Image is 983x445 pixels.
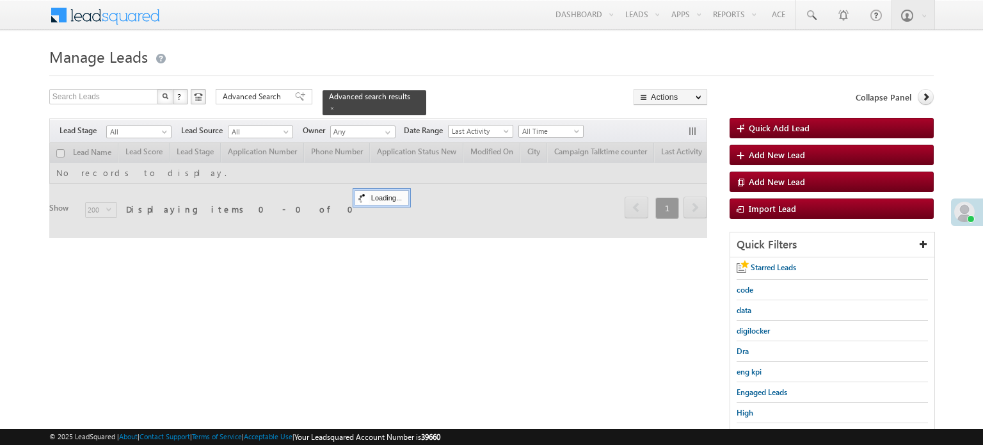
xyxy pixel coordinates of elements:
span: Your Leadsquared Account Number is [294,432,440,442]
a: About [119,432,138,441]
a: All [106,125,172,138]
a: All [228,125,293,138]
span: Collapse Panel [856,92,911,103]
span: © 2025 LeadSquared | | | | | [49,431,440,443]
a: Last Activity [448,125,513,138]
span: Lead Source [181,125,228,136]
span: Import Lead [749,203,796,214]
span: Lead Stage [60,125,106,136]
span: data [737,305,751,315]
button: Actions [634,89,707,105]
span: 39660 [421,432,440,442]
a: Contact Support [140,432,190,441]
span: Advanced search results [329,92,410,101]
span: Owner [303,125,330,136]
span: Date Range [404,125,448,136]
a: Acceptable Use [244,432,292,441]
span: ? [177,91,183,102]
span: All [228,126,289,138]
span: All [107,126,168,138]
span: All Time [519,125,580,137]
span: Advanced Search [223,91,285,102]
span: eng kpi [737,367,762,376]
span: Dra [737,346,749,356]
a: All Time [518,125,584,138]
span: High [737,408,753,417]
span: Add New Lead [749,176,805,187]
div: Loading... [355,190,409,206]
span: digilocker [737,326,770,336]
span: Last Activity [449,125,509,137]
span: Starred Leads [751,263,796,272]
span: Quick Add Lead [749,122,810,133]
span: Add New Lead [749,149,805,160]
div: Quick Filters [730,232,934,257]
span: code [737,285,753,295]
a: Show All Items [378,126,394,139]
span: Engaged Leads [737,387,787,397]
a: Terms of Service [192,432,242,441]
span: Manage Leads [49,46,148,67]
button: ? [173,89,188,104]
input: Type to Search [330,125,396,138]
img: Search [162,93,168,99]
